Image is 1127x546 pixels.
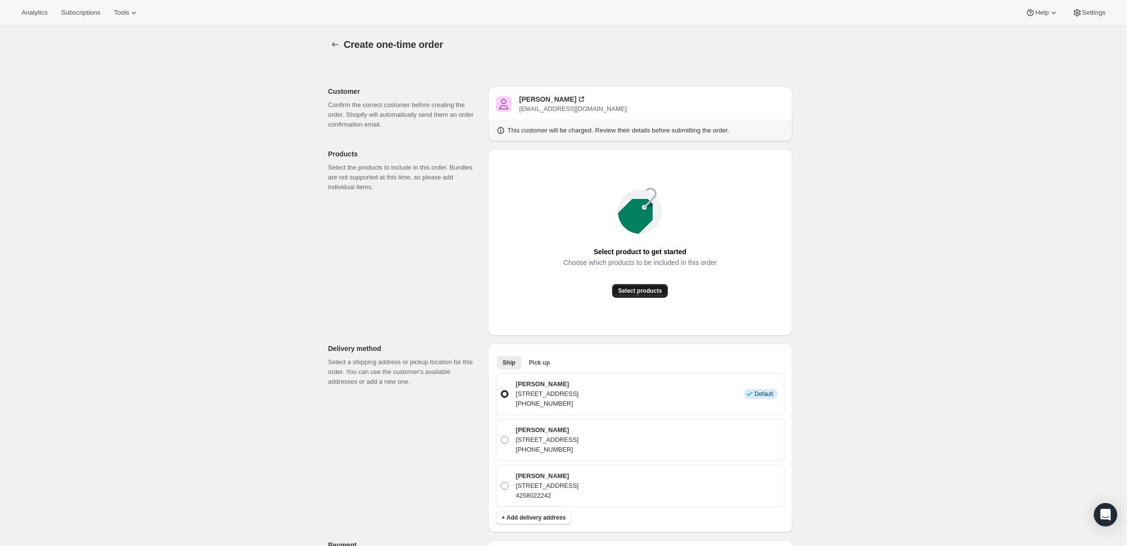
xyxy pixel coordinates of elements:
button: Help [1020,6,1064,20]
span: [EMAIL_ADDRESS][DOMAIN_NAME] [519,105,627,112]
p: [STREET_ADDRESS] [516,435,579,445]
button: Select products [612,284,668,298]
button: + Add delivery address [496,511,572,524]
p: Products [328,149,480,159]
div: Open Intercom Messenger [1094,503,1117,526]
button: Analytics [16,6,53,20]
p: Select the products to include in this order. Bundles are not supported at this time, so please a... [328,163,480,192]
span: Select product to get started [594,245,686,259]
span: Help [1035,9,1048,17]
p: Confirm the correct customer before creating the order. Shopify will automatically send them an o... [328,100,480,130]
div: [PERSON_NAME] [519,94,576,104]
span: Tools [114,9,129,17]
p: [STREET_ADDRESS] [516,389,579,399]
p: Select a shipping address or pickup location for this order. You can use the customer's available... [328,357,480,387]
span: Analytics [21,9,47,17]
p: Customer [328,87,480,96]
span: Default [754,390,773,398]
p: [PHONE_NUMBER] [516,399,579,409]
span: + Add delivery address [502,514,566,522]
span: Subscriptions [61,9,100,17]
span: Paul Nash [496,96,511,112]
span: Pick up [529,359,550,367]
span: Create one-time order [344,39,444,50]
p: Delivery method [328,344,480,353]
p: [PHONE_NUMBER] [516,445,579,455]
p: [PERSON_NAME] [516,425,579,435]
button: Tools [108,6,145,20]
p: [PERSON_NAME] [516,379,579,389]
p: This customer will be charged. Review their details before submitting the order. [508,126,729,135]
button: Subscriptions [55,6,106,20]
p: [STREET_ADDRESS] [516,481,579,491]
button: Settings [1066,6,1111,20]
span: Ship [503,359,515,367]
p: [PERSON_NAME] [516,471,579,481]
span: Settings [1082,9,1106,17]
span: Choose which products to be included in this order [563,256,717,269]
span: Select products [618,287,662,295]
p: 4258022242 [516,491,579,501]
